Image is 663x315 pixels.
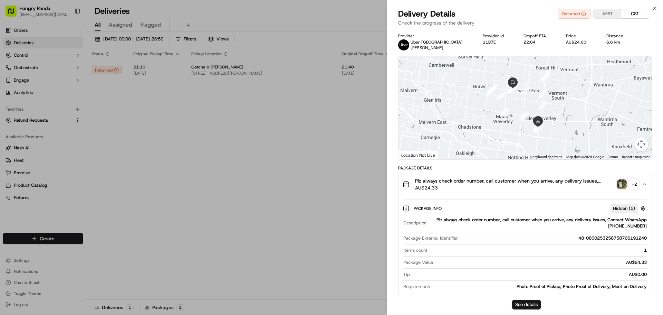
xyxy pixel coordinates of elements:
[7,119,18,130] img: Asif Zaman Khan
[415,177,614,184] span: Plz always check order number, call customer when you arrive, any delivery issues, Contact WhatsA...
[400,150,423,159] img: Google
[483,39,496,45] button: 11B7E
[21,126,56,131] span: [PERSON_NAME]
[400,150,423,159] a: Open this area in Google Maps (opens a new window)
[610,204,647,213] button: Hidden (5)
[541,70,550,78] div: 7
[7,155,12,161] div: 📗
[398,173,652,195] button: Plz always check order number, call customer when you arrive, any delivery issues, Contact WhatsA...
[508,84,517,93] div: 15
[617,179,627,189] img: photo_proof_of_pickup image
[415,184,614,191] span: AU$24.33
[403,235,458,241] span: Package External Identifier
[429,217,647,229] div: Plz always check order number, call customer when you arrive, any delivery issues, Contact WhatsA...
[541,73,550,82] div: 9
[15,66,27,78] img: 4281594248423_2fcf9dad9f2a874258b8_72.png
[403,220,426,226] span: Description
[594,9,621,18] button: AEST
[403,271,410,278] span: Tip
[621,9,649,18] button: CST
[509,84,518,93] div: 14
[630,179,639,189] div: + 2
[69,172,84,177] span: Pylon
[566,39,595,45] div: AU$24.00
[18,45,124,52] input: Got a question? Start typing here...
[14,126,19,132] img: 1736555255976-a54dd68f-1ca7-489b-9aae-adbdc363a1c4
[606,33,632,39] div: Distance
[434,284,647,290] div: Photo Proof of Pickup, Photo Proof of Delivery, Meet on Delivery
[520,111,529,120] div: 26
[436,259,647,266] div: AU$24.33
[606,39,632,45] div: 6.6 km
[61,126,77,131] span: 8月27日
[49,171,84,177] a: Powered byPylon
[58,155,64,161] div: 💻
[57,126,60,131] span: •
[107,89,126,97] button: See all
[486,87,495,96] div: 23
[398,8,455,19] span: Delivery Details
[487,86,496,95] div: 18
[413,271,647,278] div: AU$0.00
[117,68,126,76] button: Start new chat
[403,247,427,253] span: Items count
[27,107,43,113] span: 9月17日
[566,33,595,39] div: Price
[541,72,550,81] div: 8
[535,124,544,133] div: 4
[523,39,555,45] div: 22:04
[538,101,547,110] div: 5
[497,92,506,101] div: 24
[512,300,541,309] button: See details
[507,85,516,94] div: 16
[7,7,21,21] img: Nash
[622,155,650,159] a: Report a map error
[521,86,530,95] div: 11
[461,235,647,241] div: 48-0800253258758766191240
[532,155,562,159] button: Keyboard shortcuts
[7,28,126,39] p: Welcome 👋
[4,152,56,164] a: 📗Knowledge Base
[411,39,463,45] p: Uber [GEOGRAPHIC_DATA]
[617,179,639,189] button: photo_proof_of_pickup image+2
[398,165,652,171] div: Package Details
[398,39,409,50] img: uber-new-logo.jpeg
[486,86,495,95] div: 22
[14,155,53,161] span: Knowledge Base
[398,195,652,302] div: Plz always check order number, call customer when you arrive, any delivery issues, Contact WhatsA...
[398,151,438,159] div: Location Not Live
[430,247,647,253] div: 1
[566,155,604,159] span: Map data ©2025 Google
[398,19,652,26] p: Check the progress of the delivery
[634,137,648,151] button: Map camera controls
[23,107,25,113] span: •
[523,33,555,39] div: Dropoff ETA
[483,33,513,39] div: Provider Id
[7,66,19,78] img: 1736555255976-a54dd68f-1ca7-489b-9aae-adbdc363a1c4
[31,66,113,73] div: Start new chat
[65,155,111,161] span: API Documentation
[500,108,509,117] div: 25
[489,84,498,93] div: 17
[608,155,618,159] a: Terms (opens in new tab)
[403,259,433,266] span: Package Value
[403,284,431,290] span: Requirements
[56,152,114,164] a: 💻API Documentation
[613,205,635,212] span: Hidden ( 5 )
[558,9,590,19] button: Returned
[539,89,548,98] div: 6
[539,89,548,98] div: 10
[7,90,46,95] div: Past conversations
[31,73,95,78] div: We're available if you need us!
[411,45,443,50] span: [PERSON_NAME]
[414,206,443,211] span: Package Info
[398,33,472,39] div: Provider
